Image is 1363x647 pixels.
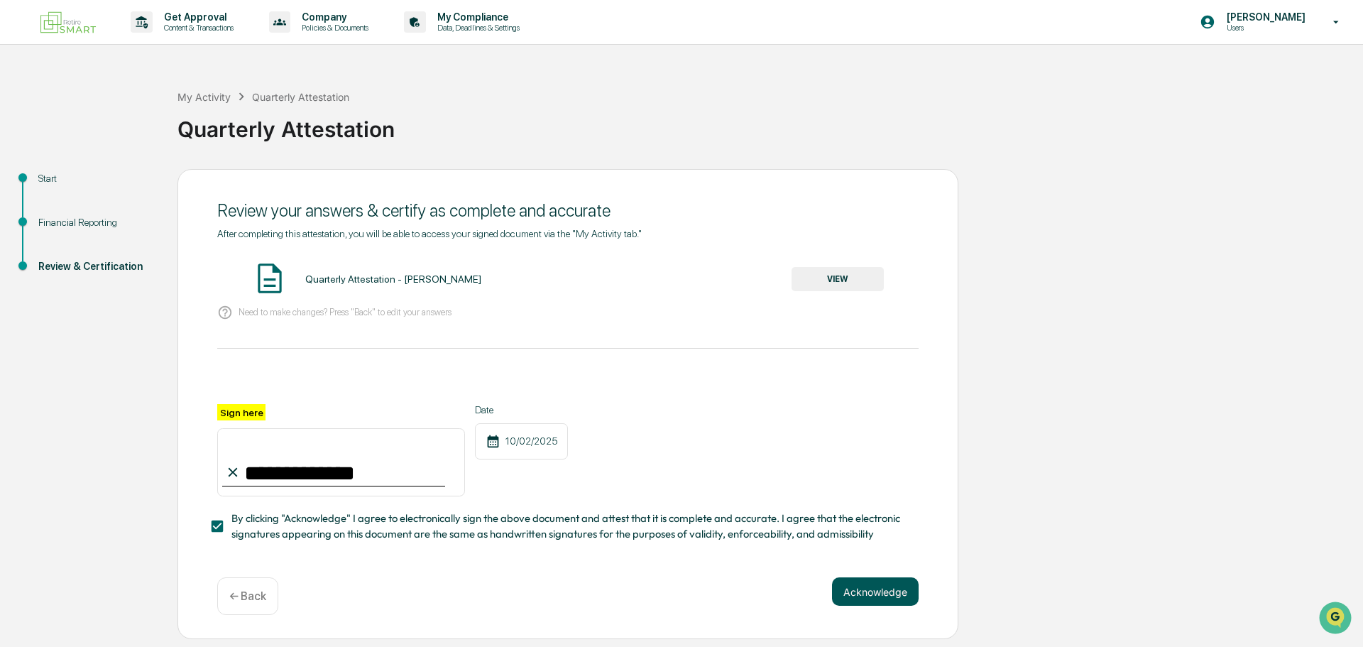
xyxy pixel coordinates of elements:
img: logo [34,6,102,39]
p: Get Approval [153,11,241,23]
p: Users [1215,23,1313,33]
span: Preclearance [28,179,92,193]
p: Policies & Documents [290,23,376,33]
span: After completing this attestation, you will be able to access your signed document via the "My Ac... [217,228,642,239]
div: 🗄️ [103,180,114,192]
div: Start [38,171,155,186]
p: My Compliance [426,11,527,23]
span: By clicking "Acknowledge" I agree to electronically sign the above document and attest that it is... [231,511,907,543]
div: Quarterly Attestation [252,91,349,103]
p: [PERSON_NAME] [1215,11,1313,23]
a: 🔎Data Lookup [9,200,95,226]
a: Powered byPylon [100,240,172,251]
img: Document Icon [252,261,288,296]
div: Review your answers & certify as complete and accurate [217,200,919,221]
div: Review & Certification [38,259,155,274]
div: We're available if you need us! [48,123,180,134]
p: How can we help? [14,30,258,53]
p: Need to make changes? Press "Back" to edit your answers [239,307,451,317]
button: VIEW [792,267,884,291]
div: 🔎 [14,207,26,219]
span: Data Lookup [28,206,89,220]
button: Start new chat [241,113,258,130]
label: Date [475,404,568,415]
span: Pylon [141,241,172,251]
img: 1746055101610-c473b297-6a78-478c-a979-82029cc54cd1 [14,109,40,134]
iframe: Open customer support [1318,600,1356,638]
div: 🖐️ [14,180,26,192]
p: Company [290,11,376,23]
div: Quarterly Attestation [177,105,1356,142]
p: Data, Deadlines & Settings [426,23,527,33]
a: 🗄️Attestations [97,173,182,199]
p: ← Back [229,589,266,603]
span: Attestations [117,179,176,193]
div: Start new chat [48,109,233,123]
button: Acknowledge [832,577,919,606]
p: Content & Transactions [153,23,241,33]
div: 10/02/2025 [475,423,568,460]
div: Quarterly Attestation - [PERSON_NAME] [305,273,481,285]
a: 🖐️Preclearance [9,173,97,199]
div: Financial Reporting [38,215,155,230]
label: Sign here [217,404,266,420]
div: My Activity [177,91,231,103]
